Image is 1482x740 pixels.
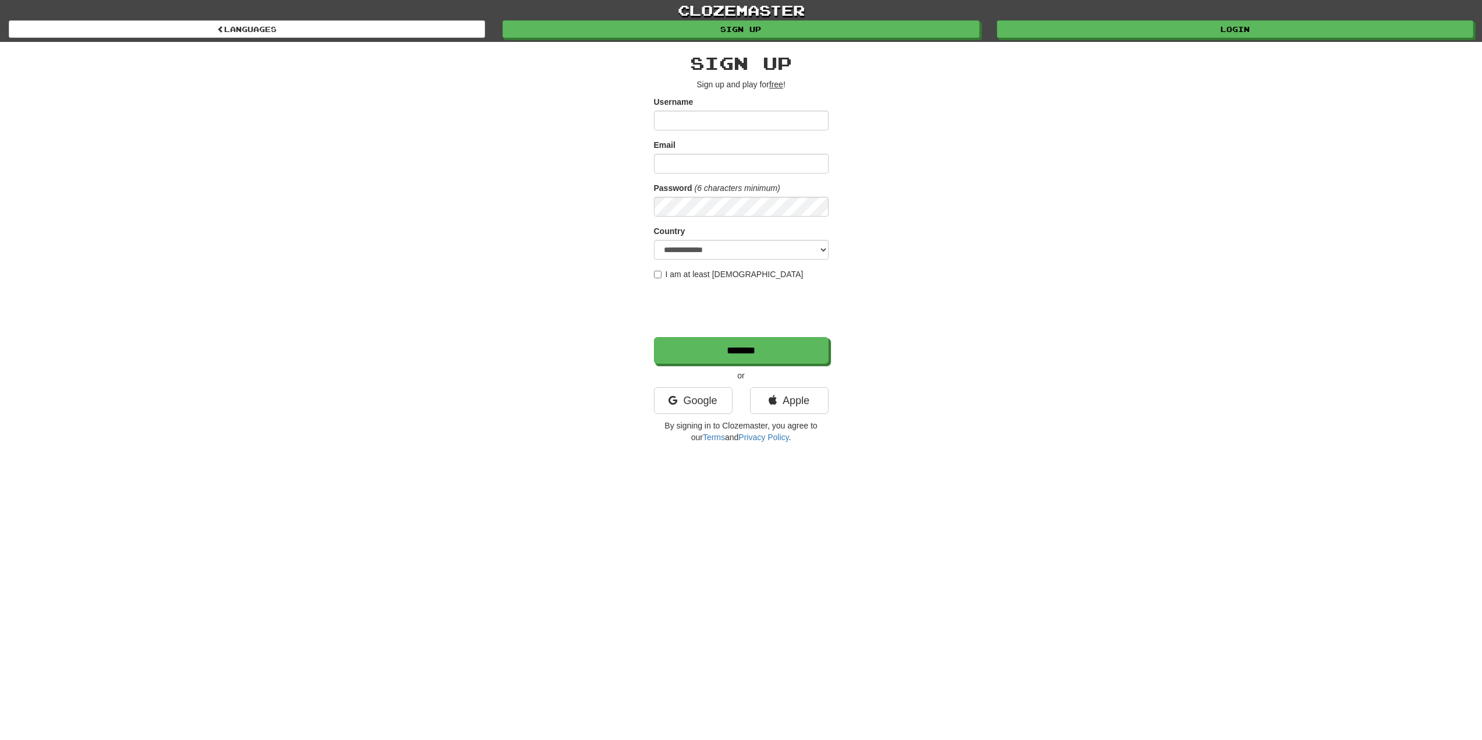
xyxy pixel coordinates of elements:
a: Terms [703,433,725,442]
a: Login [997,20,1473,38]
label: Country [654,225,685,237]
p: or [654,370,829,381]
label: I am at least [DEMOGRAPHIC_DATA] [654,268,804,280]
u: free [769,80,783,89]
label: Email [654,139,675,151]
a: Privacy Policy [738,433,788,442]
label: Password [654,182,692,194]
a: Google [654,387,733,414]
label: Username [654,96,694,108]
p: Sign up and play for ! [654,79,829,90]
input: I am at least [DEMOGRAPHIC_DATA] [654,271,662,278]
em: (6 characters minimum) [695,183,780,193]
p: By signing in to Clozemaster, you agree to our and . [654,420,829,443]
a: Apple [750,387,829,414]
a: Sign up [503,20,979,38]
a: Languages [9,20,485,38]
h2: Sign up [654,54,829,73]
iframe: reCAPTCHA [654,286,831,331]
